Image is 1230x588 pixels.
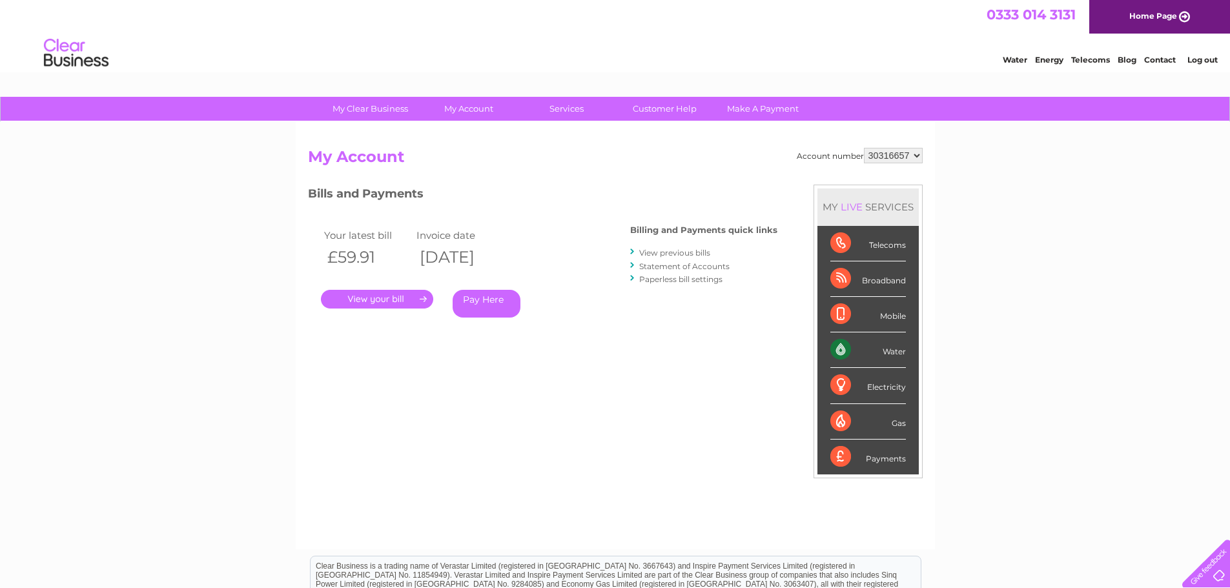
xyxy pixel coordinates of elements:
[317,97,424,121] a: My Clear Business
[311,7,921,63] div: Clear Business is a trading name of Verastar Limited (registered in [GEOGRAPHIC_DATA] No. 3667643...
[830,261,906,297] div: Broadband
[415,97,522,121] a: My Account
[321,227,414,244] td: Your latest bill
[830,368,906,403] div: Electricity
[1187,55,1218,65] a: Log out
[817,188,919,225] div: MY SERVICES
[710,97,816,121] a: Make A Payment
[1003,55,1027,65] a: Water
[321,290,433,309] a: .
[987,6,1076,23] a: 0333 014 3131
[321,244,414,270] th: £59.91
[630,225,777,235] h4: Billing and Payments quick links
[413,227,506,244] td: Invoice date
[308,185,777,207] h3: Bills and Payments
[830,332,906,368] div: Water
[639,248,710,258] a: View previous bills
[43,34,109,73] img: logo.png
[830,226,906,261] div: Telecoms
[1035,55,1063,65] a: Energy
[611,97,718,121] a: Customer Help
[1144,55,1176,65] a: Contact
[639,274,723,284] a: Paperless bill settings
[1071,55,1110,65] a: Telecoms
[830,297,906,332] div: Mobile
[838,201,865,213] div: LIVE
[797,148,923,163] div: Account number
[830,440,906,474] div: Payments
[413,244,506,270] th: [DATE]
[453,290,520,318] a: Pay Here
[1118,55,1136,65] a: Blog
[513,97,620,121] a: Services
[639,261,730,271] a: Statement of Accounts
[308,148,923,172] h2: My Account
[830,404,906,440] div: Gas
